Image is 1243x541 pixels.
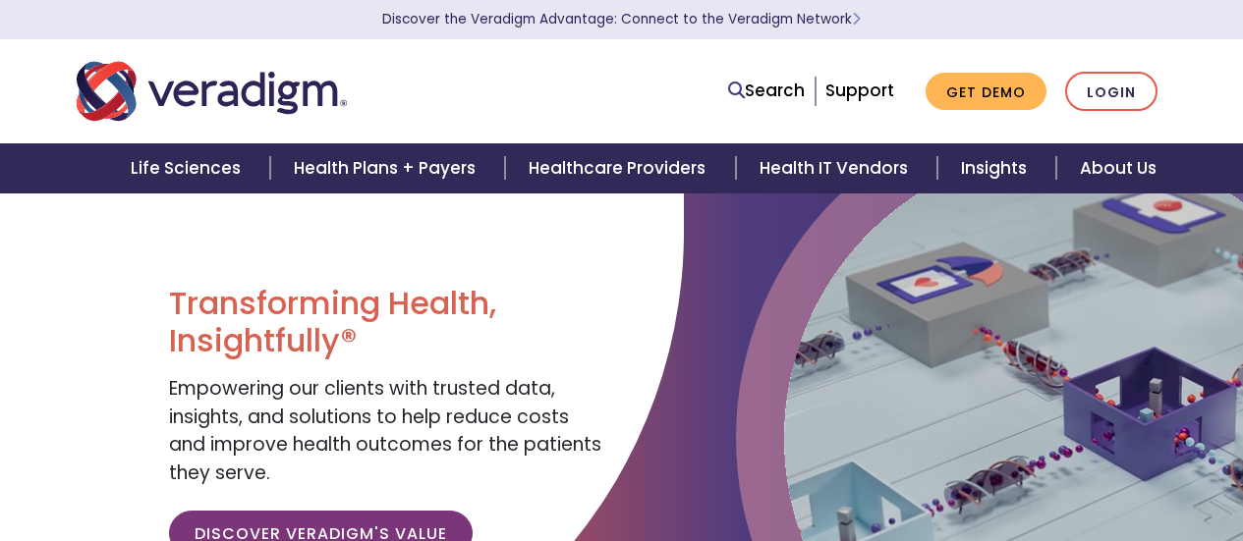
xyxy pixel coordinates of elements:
a: Life Sciences [107,143,270,193]
a: Discover the Veradigm Advantage: Connect to the Veradigm NetworkLearn More [382,10,861,28]
span: Learn More [852,10,861,28]
a: Insights [937,143,1056,193]
a: Health IT Vendors [736,143,937,193]
a: Health Plans + Payers [270,143,505,193]
a: About Us [1056,143,1180,193]
a: Support [825,79,894,102]
span: Empowering our clients with trusted data, insights, and solutions to help reduce costs and improv... [169,375,601,486]
a: Get Demo [926,73,1046,111]
a: Login [1065,72,1158,112]
img: Veradigm logo [77,59,347,124]
h1: Transforming Health, Insightfully® [169,285,606,360]
a: Search [728,78,805,104]
a: Healthcare Providers [505,143,735,193]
